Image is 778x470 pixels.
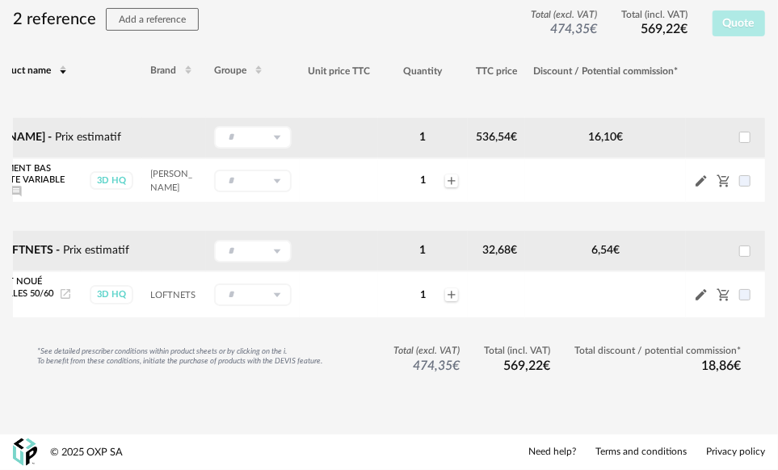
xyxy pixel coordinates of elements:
[89,285,134,304] a: 3D HQ
[525,52,686,90] th: Discount / Potential commission*
[402,174,444,187] div: 1
[214,283,292,306] div: Sélectionner un groupe
[484,345,550,358] span: Total (incl. VAT)
[90,285,133,304] div: 3D HQ
[50,446,123,460] div: © 2025 OXP SA
[468,52,525,90] th: TTC price
[402,288,444,301] div: 1
[681,23,688,36] span: €
[413,359,460,372] span: 474,35
[445,288,458,301] span: Plus icon
[214,65,246,75] span: Groupe
[717,289,731,300] span: Cart Minus icon
[150,291,196,300] span: LOFTNETS
[528,446,576,459] a: Need help?
[63,245,129,256] span: Prix estimatif
[734,359,741,372] span: €
[694,287,709,302] span: Pencil icon
[613,245,620,256] span: €
[452,359,460,372] span: €
[378,52,468,90] th: Quantity
[717,174,731,186] span: Cart Minus icon
[616,132,623,143] span: €
[641,23,688,36] span: 569,22
[214,126,292,149] div: Sélectionner un groupe
[393,345,460,358] span: Total (excl. VAT)
[713,10,766,36] button: Quote
[119,15,186,24] span: Add a reference
[551,23,598,36] span: 474,35
[445,174,458,187] span: Plus icon
[378,117,468,158] td: 1
[55,132,121,143] span: Prix estimatif
[482,245,517,256] span: 32,68
[694,174,709,188] span: Pencil icon
[591,23,598,36] span: €
[214,240,292,262] div: Sélectionner un groupe
[13,439,37,467] img: OXP
[543,359,550,372] span: €
[300,52,378,90] th: Unit price TTC
[723,18,755,29] span: Quote
[706,446,765,459] a: Privacy policy
[532,9,598,22] span: Total (excl. VAT)
[622,9,688,22] span: Total (incl. VAT)
[13,8,199,31] h3: 2 reference
[106,8,199,31] button: Add a reference
[214,170,292,192] div: Sélectionner un groupe
[37,346,322,367] div: *See detailed prescriber conditions within product sheets or by clicking on the i. To benefit fro...
[511,132,517,143] span: €
[574,345,741,358] span: Total discount / potential commission*
[90,171,133,190] div: 3D HQ
[10,187,23,195] span: Ajouter un commentaire
[378,230,468,271] td: 1
[89,171,134,190] a: 3D HQ
[503,359,550,372] span: 569,22
[150,65,176,75] span: Brand
[59,289,72,298] a: Launch icon
[476,132,517,143] span: 536,54
[588,132,623,143] span: 16,10
[511,245,517,256] span: €
[701,359,741,372] span: 18,86
[150,170,192,192] span: [PERSON_NAME]
[595,446,687,459] a: Terms and conditions
[591,245,620,256] span: 6,54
